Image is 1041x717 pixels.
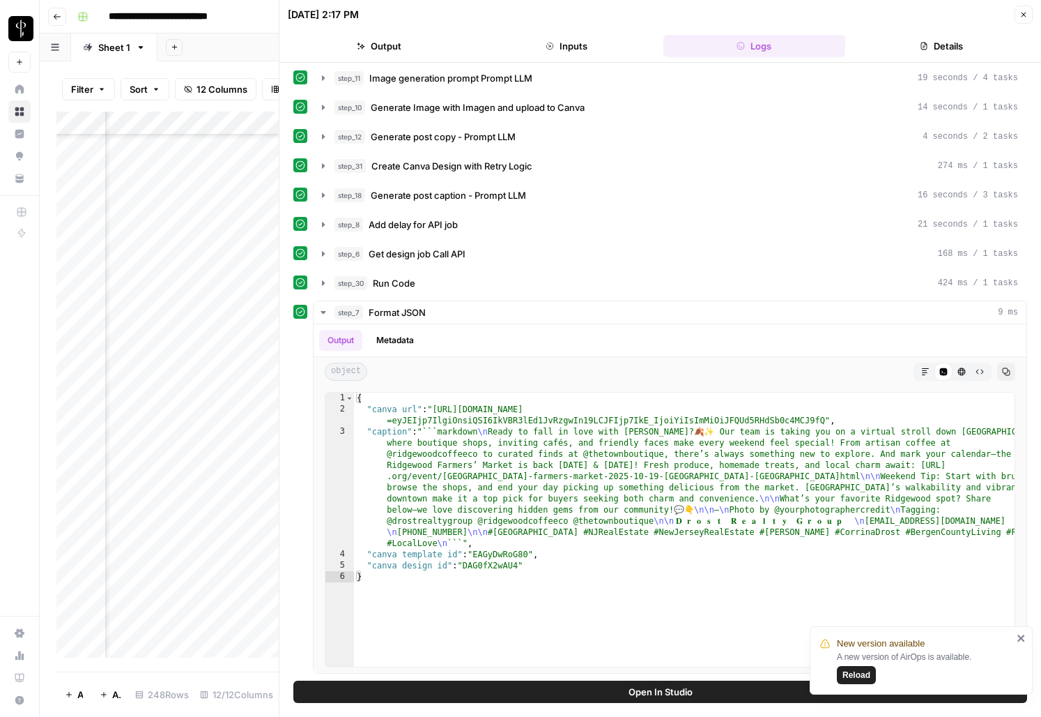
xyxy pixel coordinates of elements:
[373,276,415,290] span: Run Code
[837,666,876,684] button: Reload
[8,622,31,644] a: Settings
[346,393,353,404] span: Toggle code folding, rows 1 through 6
[334,218,363,232] span: step_8
[121,78,169,100] button: Sort
[56,684,91,706] button: Add Row
[938,160,1018,172] span: 274 ms / 1 tasks
[369,305,426,319] span: Format JSON
[325,393,354,404] div: 1
[319,330,362,351] button: Output
[334,100,365,114] span: step_10
[71,82,93,96] span: Filter
[629,685,693,699] span: Open In Studio
[334,276,367,290] span: step_30
[334,188,365,202] span: step_18
[842,669,870,681] span: Reload
[314,272,1026,294] button: 424 ms / 1 tasks
[8,167,31,190] a: Your Data
[369,71,532,85] span: Image generation prompt Prompt LLM
[8,123,31,145] a: Insights
[325,560,354,571] div: 5
[851,35,1033,57] button: Details
[8,78,31,100] a: Home
[918,101,1018,114] span: 14 seconds / 1 tasks
[369,247,465,261] span: Get design job Call API
[334,71,364,85] span: step_11
[8,667,31,689] a: Learning Hub
[369,218,458,232] span: Add delay for API job
[663,35,845,57] button: Logs
[371,130,516,144] span: Generate post copy - Prompt LLM
[837,637,925,651] span: New version available
[98,40,130,54] div: Sheet 1
[8,145,31,167] a: Opportunities
[938,277,1018,289] span: 424 ms / 1 tasks
[325,571,354,582] div: 6
[288,8,359,22] div: [DATE] 2:17 PM
[130,82,148,96] span: Sort
[371,100,585,114] span: Generate Image with Imagen and upload to Canva
[918,218,1018,231] span: 21 seconds / 1 tasks
[71,33,157,61] a: Sheet 1
[314,301,1026,324] button: 9 ms
[918,72,1018,84] span: 19 seconds / 4 tasks
[938,248,1018,260] span: 168 ms / 1 tasks
[923,130,1018,143] span: 4 seconds / 2 tasks
[837,651,1012,684] div: A new version of AirOps is available.
[196,82,247,96] span: 12 Columns
[175,78,256,100] button: 12 Columns
[998,306,1018,319] span: 9 ms
[475,35,657,57] button: Inputs
[314,324,1026,673] div: 9 ms
[8,644,31,667] a: Usage
[77,688,83,702] span: Add Row
[1017,633,1026,644] button: close
[334,159,366,173] span: step_31
[325,404,354,426] div: 2
[314,155,1026,177] button: 274 ms / 1 tasks
[334,247,363,261] span: step_6
[368,330,422,351] button: Metadata
[334,305,363,319] span: step_7
[112,688,121,702] span: Add 10 Rows
[314,184,1026,206] button: 16 seconds / 3 tasks
[325,549,354,560] div: 4
[314,126,1026,148] button: 4 seconds / 2 tasks
[288,35,470,57] button: Output
[130,684,194,706] div: 248 Rows
[371,159,532,173] span: Create Canva Design with Retry Logic
[194,684,279,706] div: 12/12 Columns
[8,100,31,123] a: Browse
[918,189,1018,202] span: 16 seconds / 3 tasks
[91,684,130,706] button: Add 10 Rows
[8,11,31,46] button: Workspace: LP Production Workloads
[8,689,31,711] button: Help + Support
[293,681,1027,703] button: Open In Studio
[371,188,526,202] span: Generate post caption - Prompt LLM
[325,363,367,381] span: object
[314,243,1026,265] button: 168 ms / 1 tasks
[62,78,115,100] button: Filter
[314,96,1026,119] button: 14 seconds / 1 tasks
[334,130,365,144] span: step_12
[8,16,33,41] img: LP Production Workloads Logo
[314,67,1026,89] button: 19 seconds / 4 tasks
[325,426,354,549] div: 3
[314,213,1026,236] button: 21 seconds / 1 tasks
